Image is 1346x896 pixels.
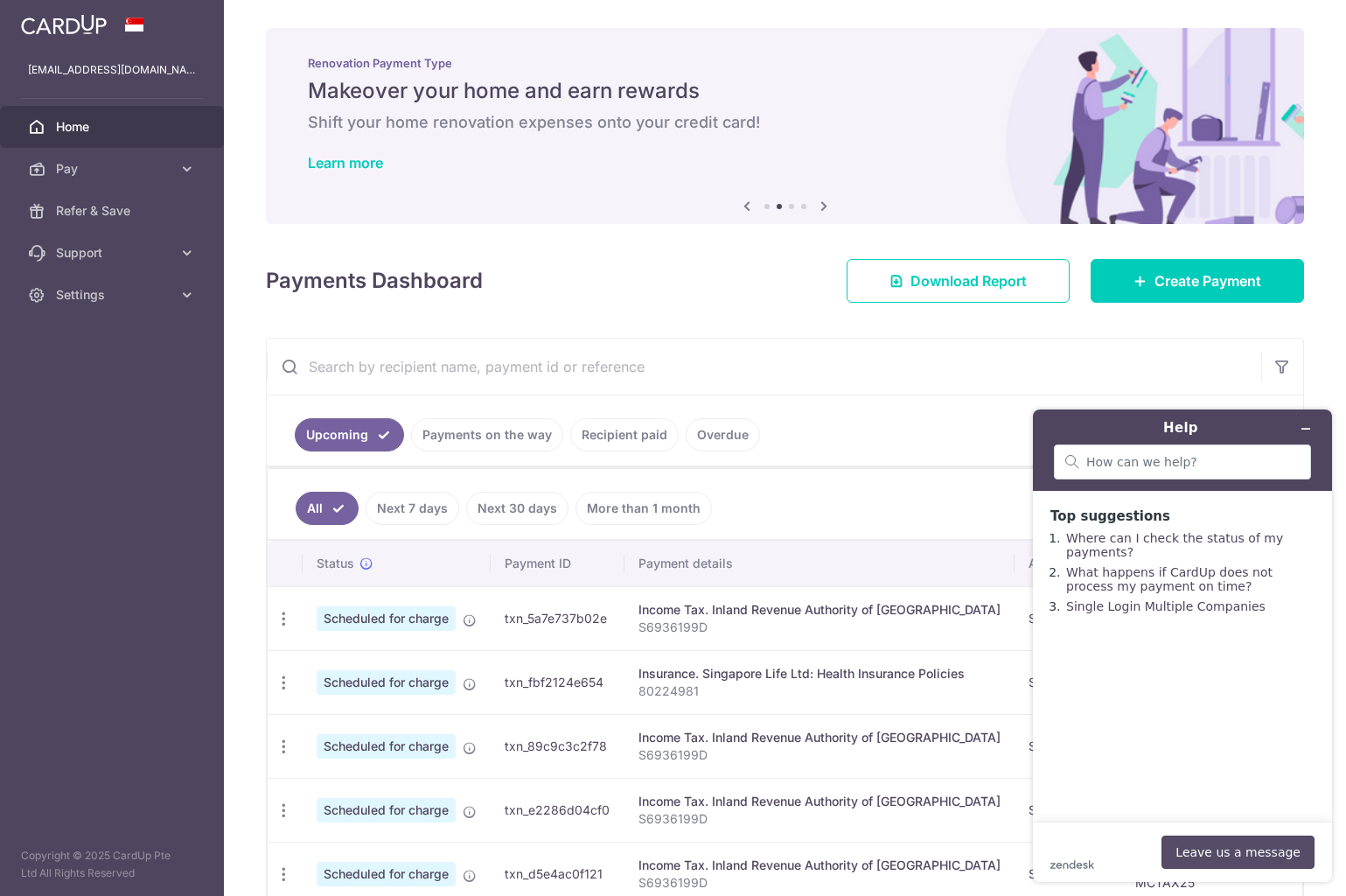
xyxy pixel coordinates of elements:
[308,112,1262,133] h6: Shift your home renovation expenses onto your credit card!
[56,160,171,178] span: Pay
[686,418,760,451] a: Overdue
[28,61,196,79] p: [EMAIL_ADDRESS][DOMAIN_NAME]
[638,746,1001,764] p: S6936199D
[366,492,459,525] a: Next 7 days
[308,77,1262,105] h5: Makeover your home and earn rewards
[266,265,483,297] h4: Payments Dashboard
[638,793,1001,810] div: Income Tax. Inland Revenue Authority of [GEOGRAPHIC_DATA]
[317,606,456,631] span: Scheduled for charge
[638,619,1001,636] p: S6936199D
[308,56,1262,70] p: Renovation Payment Type
[638,682,1001,700] p: 80224981
[56,118,171,136] span: Home
[638,874,1001,892] p: S6936199D
[491,541,624,586] th: Payment ID
[638,729,1001,746] div: Income Tax. Inland Revenue Authority of [GEOGRAPHIC_DATA]
[317,862,456,886] span: Scheduled for charge
[491,714,624,778] td: txn_89c9c3c2f78
[56,286,171,304] span: Settings
[624,541,1015,586] th: Payment details
[317,670,456,695] span: Scheduled for charge
[638,810,1001,828] p: S6936199D
[317,555,354,572] span: Status
[411,418,563,451] a: Payments on the way
[266,28,1304,224] img: Renovation banner
[1015,650,1121,714] td: SGD 1,734.50
[308,154,383,171] a: Learn more
[295,418,404,451] a: Upcoming
[638,665,1001,682] div: Insurance. Singapore Life Ltd: Health Insurance Policies
[575,492,712,525] a: More than 1 month
[638,857,1001,874] div: Income Tax. Inland Revenue Authority of [GEOGRAPHIC_DATA]
[1015,714,1121,778] td: SGD 225.66
[39,12,75,28] span: Help
[296,492,359,525] a: All
[1154,270,1261,291] span: Create Payment
[1015,586,1121,650] td: SGD 225.66
[56,244,171,262] span: Support
[317,798,456,822] span: Scheduled for charge
[267,339,1261,395] input: Search by recipient name, payment id or reference
[317,734,456,759] span: Scheduled for charge
[466,492,568,525] a: Next 30 days
[21,14,107,35] img: CardUp
[1015,778,1121,842] td: SGD 225.66
[638,601,1001,619] div: Income Tax. Inland Revenue Authority of [GEOGRAPHIC_DATA]
[847,259,1070,303] a: Download Report
[56,202,171,220] span: Refer & Save
[491,650,624,714] td: txn_fbf2124e654
[570,418,679,451] a: Recipient paid
[1091,259,1304,303] a: Create Payment
[910,270,1027,291] span: Download Report
[491,778,624,842] td: txn_e2286d04cf0
[1019,395,1346,896] iframe: Find more information here
[491,586,624,650] td: txn_5a7e737b02e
